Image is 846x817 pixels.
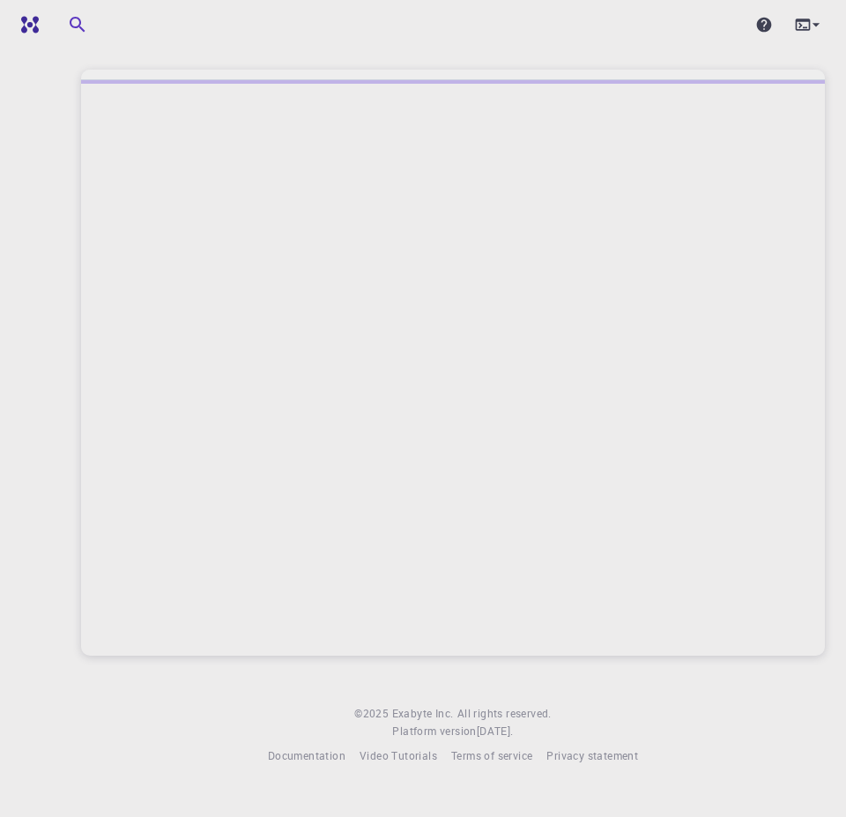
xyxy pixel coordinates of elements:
span: Video Tutorials [360,748,437,762]
span: [DATE] . [477,724,514,738]
a: Exabyte Inc. [392,705,454,723]
span: Platform version [392,723,476,740]
a: Terms of service [451,747,532,765]
span: Documentation [268,748,345,762]
a: [DATE]. [477,723,514,740]
img: logo [14,16,39,33]
a: Video Tutorials [360,747,437,765]
span: © 2025 [354,705,391,723]
a: Documentation [268,747,345,765]
span: All rights reserved. [457,705,552,723]
span: Privacy statement [546,748,638,762]
a: Privacy statement [546,747,638,765]
span: Exabyte Inc. [392,706,454,720]
span: Terms of service [451,748,532,762]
